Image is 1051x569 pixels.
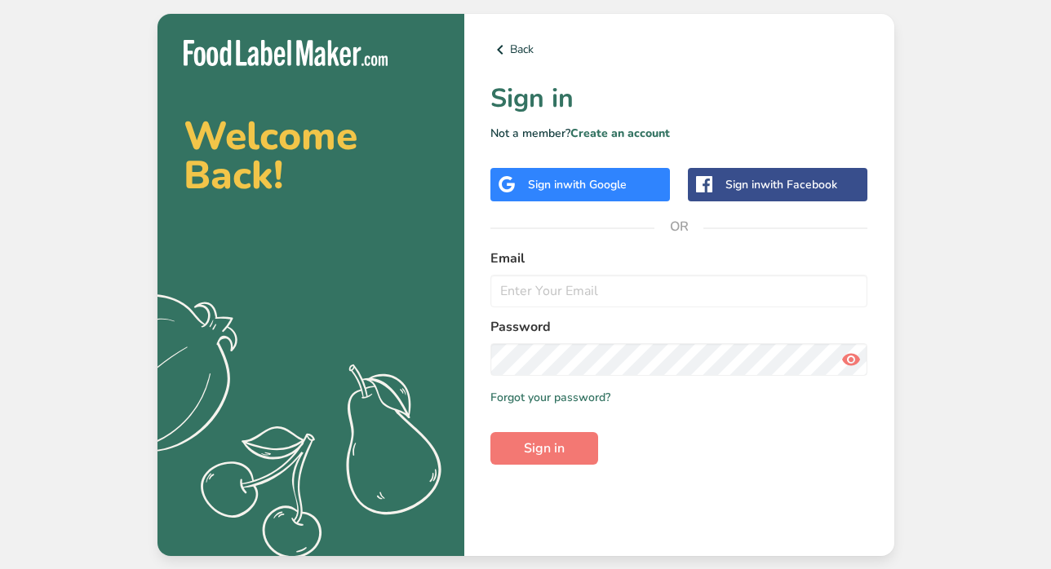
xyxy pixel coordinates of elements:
[570,126,670,141] a: Create an account
[490,79,868,118] h1: Sign in
[654,202,703,251] span: OR
[490,432,598,465] button: Sign in
[490,249,868,268] label: Email
[490,317,868,337] label: Password
[524,439,565,458] span: Sign in
[528,176,627,193] div: Sign in
[563,177,627,192] span: with Google
[490,275,868,307] input: Enter Your Email
[490,125,868,142] p: Not a member?
[490,389,610,406] a: Forgot your password?
[725,176,837,193] div: Sign in
[184,117,438,195] h2: Welcome Back!
[184,40,388,67] img: Food Label Maker
[490,40,868,60] a: Back
[761,177,837,192] span: with Facebook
